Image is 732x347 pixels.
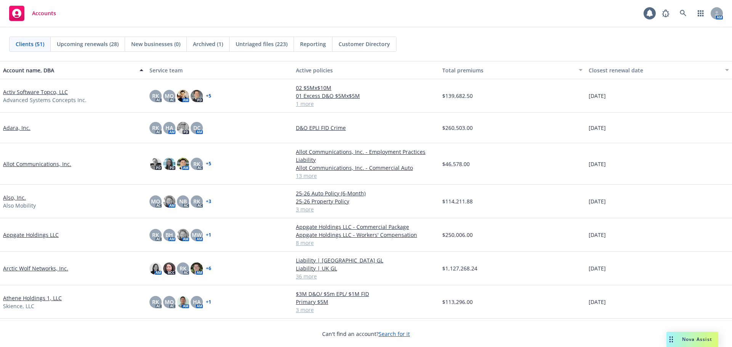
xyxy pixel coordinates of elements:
[193,298,201,306] span: HA
[296,189,436,197] a: 25-26 Auto Policy (6-Month)
[589,124,606,132] span: [DATE]
[165,92,174,100] span: MQ
[152,92,159,100] span: RK
[3,264,68,272] a: Arctic Wolf Networks, Inc.
[16,40,44,48] span: Clients (51)
[589,92,606,100] span: [DATE]
[589,197,606,205] span: [DATE]
[442,160,470,168] span: $46,578.00
[192,231,202,239] span: MW
[146,61,293,79] button: Service team
[3,231,59,239] a: Appgate Holdings LLC
[589,160,606,168] span: [DATE]
[206,233,211,237] a: + 1
[296,92,436,100] a: 01 Excess D&O $5Mx$5M
[589,231,606,239] span: [DATE]
[589,298,606,306] span: [DATE]
[296,124,436,132] a: D&O EPLI FID Crime
[191,262,203,275] img: photo
[165,298,174,306] span: MQ
[296,164,436,172] a: Allot Communications, Inc. - Commercial Auto
[6,3,59,24] a: Accounts
[296,148,436,164] a: Allot Communications, Inc. - Employment Practices Liability
[442,298,473,306] span: $113,296.00
[3,160,71,168] a: Allot Communications, Inc.
[177,158,189,170] img: photo
[149,262,162,275] img: photo
[3,193,26,201] a: Also, Inc.
[193,124,201,132] span: DC
[589,264,606,272] span: [DATE]
[296,306,436,314] a: 3 more
[206,94,211,98] a: + 5
[3,302,34,310] span: Skience, LLC
[296,264,436,272] a: Liability | UK GL
[296,290,436,298] a: $3M D&O/ $5m EPL/ $1M FID
[296,298,436,306] a: Primary $5M
[442,124,473,132] span: $260,503.00
[177,229,189,241] img: photo
[682,336,712,342] span: Nova Assist
[152,124,159,132] span: RK
[589,66,721,74] div: Closest renewal date
[442,197,473,205] span: $114,211.88
[206,266,211,271] a: + 6
[586,61,732,79] button: Closest renewal date
[180,264,186,272] span: RK
[236,40,287,48] span: Untriaged files (223)
[339,40,390,48] span: Customer Directory
[296,66,436,74] div: Active policies
[3,294,62,302] a: Athene Holdings 1, LLC
[165,231,173,239] span: BH
[296,272,436,280] a: 36 more
[3,96,87,104] span: Advanced Systems Concepts Inc.
[165,124,173,132] span: HA
[57,40,119,48] span: Upcoming renewals (28)
[379,330,410,337] a: Search for it
[206,162,211,166] a: + 5
[149,66,290,74] div: Service team
[296,239,436,247] a: 8 more
[296,223,436,231] a: Appgate Holdings LLC - Commercial Package
[3,88,68,96] a: Activ Software Topco, LLC
[179,197,187,205] span: NB
[151,197,160,205] span: MQ
[193,160,200,168] span: RK
[163,195,175,208] img: photo
[296,231,436,239] a: Appgate Holdings LLC - Workers' Compensation
[676,6,691,21] a: Search
[163,262,175,275] img: photo
[300,40,326,48] span: Reporting
[293,61,439,79] button: Active policies
[152,231,159,239] span: RK
[296,172,436,180] a: 13 more
[3,124,30,132] a: Adara, Inc.
[193,197,200,205] span: RK
[32,10,56,16] span: Accounts
[442,231,473,239] span: $250,006.00
[3,66,135,74] div: Account name, DBA
[322,330,410,338] span: Can't find an account?
[193,40,223,48] span: Archived (1)
[296,100,436,108] a: 1 more
[296,84,436,92] a: 02 $5Mx$10M
[177,90,189,102] img: photo
[177,296,189,308] img: photo
[296,197,436,205] a: 25-26 Property Policy
[666,332,676,347] div: Drag to move
[152,298,159,306] span: RK
[442,92,473,100] span: $139,682.50
[3,201,36,209] span: Also Mobility
[206,199,211,204] a: + 3
[191,90,203,102] img: photo
[163,158,175,170] img: photo
[439,61,586,79] button: Total premiums
[666,332,718,347] button: Nova Assist
[149,158,162,170] img: photo
[296,205,436,213] a: 3 more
